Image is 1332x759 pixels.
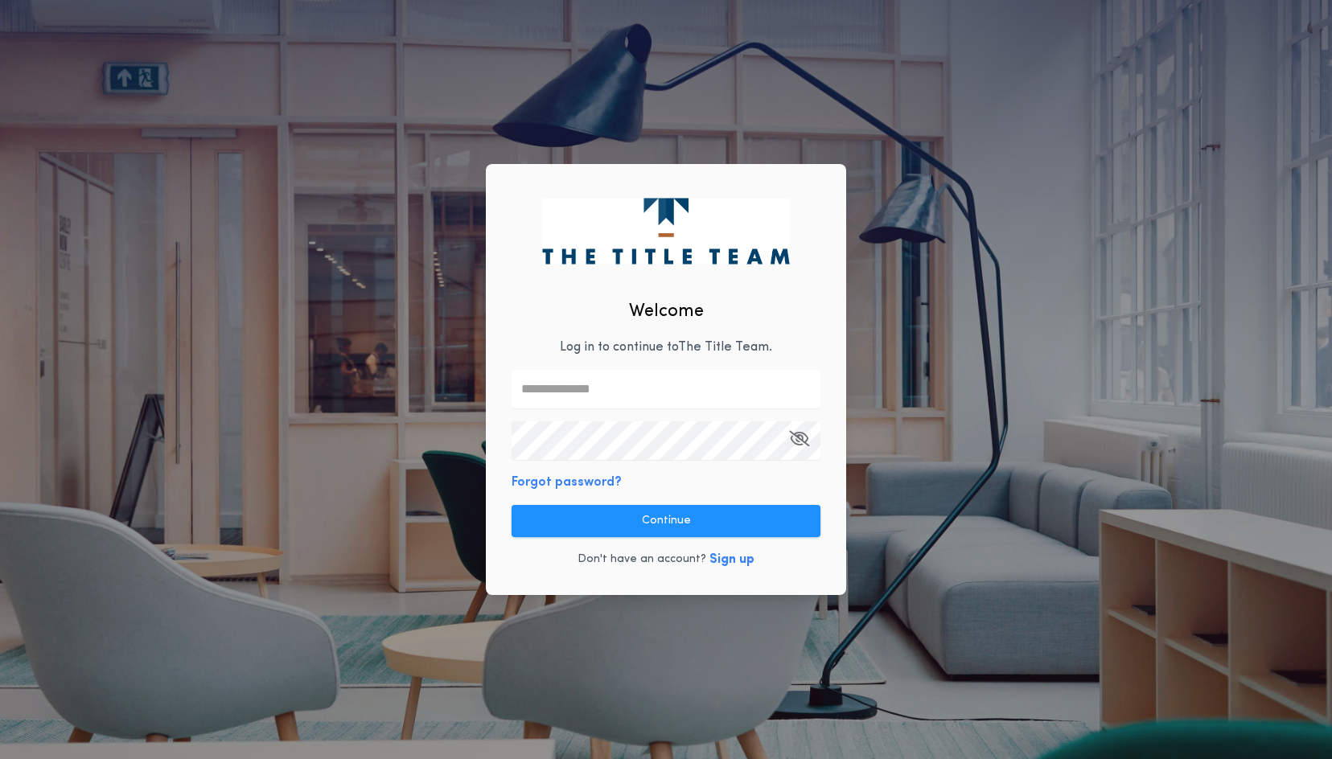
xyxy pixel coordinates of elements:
[542,198,789,264] img: logo
[629,298,704,325] h2: Welcome
[512,473,622,492] button: Forgot password?
[560,338,772,357] p: Log in to continue to The Title Team .
[709,550,754,569] button: Sign up
[512,505,820,537] button: Continue
[578,552,706,568] p: Don't have an account?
